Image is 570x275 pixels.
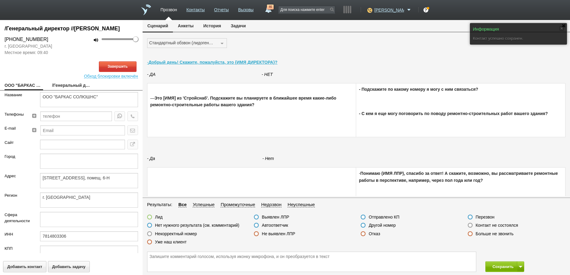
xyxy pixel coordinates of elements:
strong: - С кем я еще могу поговорить по поводу ремонтно-строительных работ вашего здания? [359,111,548,116]
button: Сценарий [143,20,173,32]
label: Автоответчик [262,222,288,228]
span: Все [178,202,187,207]
span: Местное время: 09:40 [5,49,67,56]
a: Вызовы [238,4,254,13]
span: 46 [267,5,274,9]
label: Другой номер [369,222,396,228]
input: Для поиска нажмите enter [278,6,335,13]
em: - Да - Нет [147,156,274,161]
div: [PHONE_NUMBER] [5,36,67,43]
label: Выявлен ЛПР [262,214,289,220]
input: телефон [40,111,112,121]
label: Отправлено КП [369,214,399,220]
em: - ДА - НЕТ [147,72,273,77]
a: - [147,60,278,65]
label: Лид [155,214,163,220]
button: Анкеты [173,20,198,32]
label: Сфера деятельности [5,212,31,224]
span: Обход блокировки включён [84,72,138,79]
button: История [198,20,226,32]
label: Название [5,92,31,98]
strong: Это [ИМЯ] из 'Стройснаб'. Подскажите вы планируете в ближайшее время какие-либо ремонтно-строител... [150,96,336,107]
label: Нет нужного результата (см. комментарий) [155,222,239,228]
div: ? [423,8,428,12]
a: Отчеты [214,4,229,13]
label: ИНН [5,231,31,237]
label: Некорректный номер [155,231,197,236]
input: Email [40,125,125,135]
a: /Генеральный директор //[PERSON_NAME] [52,82,91,90]
div: Стандартный обзвон (лидогенерация) [149,39,218,46]
label: Отказ [369,231,380,236]
a: На главную [141,5,151,15]
button: Сохранить [485,261,517,272]
span: Недозвон [261,202,282,207]
span: Промежуточные [221,202,255,207]
a: ООО "БАРКАС СОЛЮШНС" [5,82,43,90]
strong: Добрый день! Скажите, пожалуйста, это {ИМЯ ДИРЕКТОРА}? [148,60,277,65]
button: Завершить [99,61,137,72]
div: /Генеральный директор //Юрин Борис Васильевич [5,25,138,33]
a: Закрыть сообщение [559,26,564,31]
strong: - Подскажите по какому номеру я могу с ним связаться? [359,87,478,92]
a: Прозвон [160,4,177,13]
span: Неуспешные [288,202,315,207]
label: Уже наш клиент [155,239,187,245]
span: г. [GEOGRAPHIC_DATA] [5,43,67,49]
a: 46 [263,5,274,12]
span: Контакт успешно сохранен. [473,36,523,41]
label: Регион [5,192,31,199]
li: Результаты: [147,201,175,208]
span: Успешные [193,202,214,207]
label: E-mail [5,125,25,131]
div: Информация [473,26,564,32]
label: Перезвон [476,214,494,220]
label: Адрес [5,173,31,179]
label: Телефоны [5,111,25,117]
button: Задачи [226,20,251,32]
a: [PERSON_NAME] [374,6,412,12]
button: Добавить контакт [3,261,46,272]
label: Больше не звонить [476,231,514,236]
label: КПП [5,246,31,252]
p: - [359,170,562,184]
p: — [150,95,353,108]
span: [PERSON_NAME] [374,7,404,13]
label: Сайт [5,140,31,146]
a: Контакты [186,4,204,13]
button: Добавить задачу [48,261,90,272]
label: Контакт не состоялся [476,222,518,228]
label: Не выявлен ЛПР [262,231,295,236]
strong: Понимаю (ИМЯ ЛПР), спасибо за ответ! А скажите, возможно, вы рассматриваете ремонтные работы в пе... [359,171,558,182]
label: Город [5,154,31,160]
